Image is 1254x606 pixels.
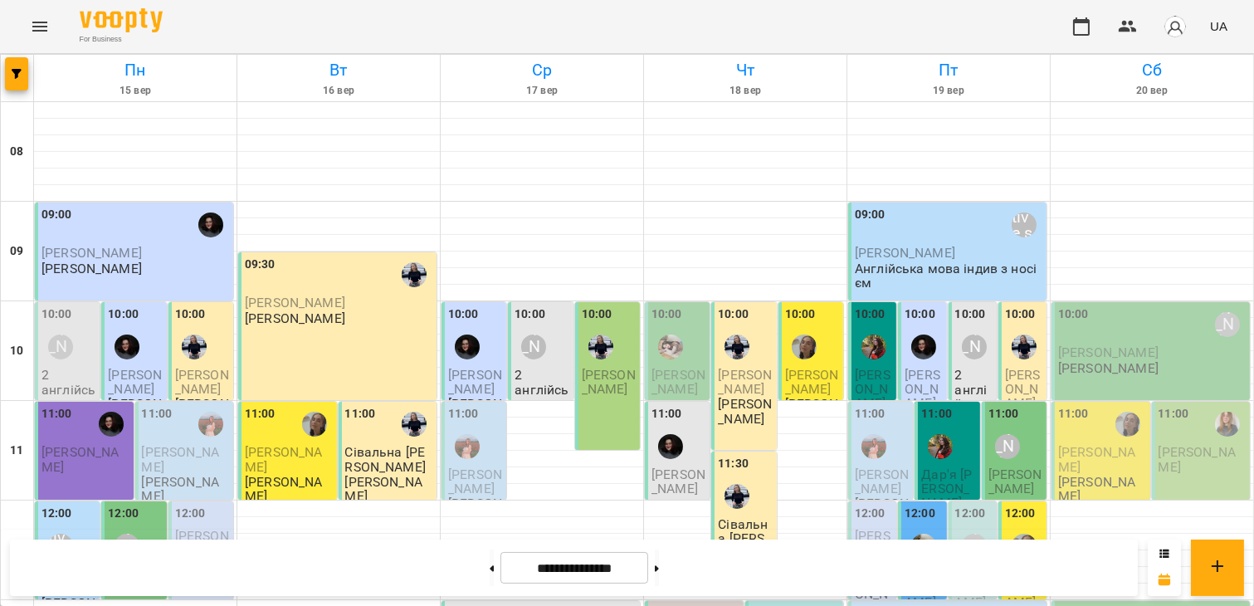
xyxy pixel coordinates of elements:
div: Joy (native speaker) [1012,213,1037,237]
div: Катя Силенко [928,434,953,459]
span: [PERSON_NAME] [855,367,890,412]
h6: Ср [443,57,641,83]
label: 10:00 [582,305,612,324]
label: 11:00 [41,405,72,423]
span: [PERSON_NAME] [175,367,229,397]
div: Анна Піскун [198,412,223,437]
img: Наталія Кобель [99,412,124,437]
h6: 16 вер [240,83,437,99]
label: 11:00 [1159,405,1189,423]
h6: Пн [37,57,234,83]
label: 11:30 [718,455,749,473]
p: 2 [515,368,569,382]
label: 09:00 [855,206,886,224]
img: Євгенія Тютюнникова [1115,412,1140,437]
img: Вікторія Мошура [402,262,427,287]
span: For Business [80,34,163,45]
img: Наталія Кобель [455,335,480,359]
label: 10:00 [515,305,545,324]
span: Дар'я [PERSON_NAME] [921,467,972,511]
img: Євгенія Тютюнникова [302,412,327,437]
span: Сівальна [PERSON_NAME] [345,444,426,474]
button: UA [1203,11,1234,42]
span: [PERSON_NAME] [108,367,162,397]
label: 12:00 [905,505,935,523]
h6: 17 вер [443,83,641,99]
p: [PERSON_NAME] [108,397,163,426]
p: [PERSON_NAME] [142,475,231,504]
label: 11:00 [855,405,886,423]
label: 12:00 [108,505,139,523]
span: [PERSON_NAME] [905,367,940,412]
p: [PERSON_NAME] [448,496,503,525]
span: [PERSON_NAME] [175,528,229,558]
h6: 15 вер [37,83,234,99]
div: Уляна Винничук [1215,312,1240,337]
img: Євгенія Тютюнникова [792,335,817,359]
img: Катя Силенко [861,335,886,359]
span: [PERSON_NAME] [245,295,345,310]
h6: 19 вер [850,83,1047,99]
span: [PERSON_NAME] [855,467,909,496]
span: [PERSON_NAME] [448,367,502,397]
span: Сівальна [PERSON_NAME] [718,516,772,575]
div: Наталія Кобель [658,434,683,459]
p: [PERSON_NAME] [41,261,142,276]
span: [PERSON_NAME] [1005,367,1041,412]
h6: 10 [10,342,23,360]
label: 11:00 [1058,405,1089,423]
div: Аліна Городецька [48,335,73,359]
label: 12:00 [41,505,72,523]
img: Марія Сідельнікова [658,335,683,359]
span: [PERSON_NAME] [142,444,219,474]
p: [PERSON_NAME] [855,496,910,525]
img: Вікторія Мошура [402,412,427,437]
p: [PERSON_NAME] [175,397,230,426]
img: Voopty Logo [80,8,163,32]
label: 10:00 [1058,305,1089,324]
div: Вікторія Мошура [588,335,613,359]
span: [PERSON_NAME] [855,528,890,573]
span: [PERSON_NAME] [1159,444,1236,474]
span: [PERSON_NAME] [718,367,772,397]
div: Уляна Винничук [995,434,1020,459]
label: 10:00 [955,305,986,324]
label: 09:30 [245,256,276,274]
label: 11:00 [142,405,173,423]
p: англійська мова teens 200 [515,383,569,440]
img: Вікторія Мошура [1012,335,1037,359]
img: Наталія Кобель [115,335,139,359]
label: 11:00 [245,405,276,423]
img: Анастасія Покрасьон [1215,412,1240,437]
h6: 11 [10,442,23,460]
p: 2 [955,368,993,382]
label: 12:00 [1005,505,1036,523]
button: Menu [20,7,60,46]
div: Наталія Кобель [198,213,223,237]
img: Анна Піскун [861,434,886,459]
div: Вікторія Мошура [725,335,749,359]
span: [PERSON_NAME] [448,467,502,496]
h6: Вт [240,57,437,83]
img: Вікторія Мошура [725,484,749,509]
label: 10:00 [448,305,479,324]
p: [PERSON_NAME] [718,397,773,426]
span: [PERSON_NAME] [582,367,636,397]
label: 10:00 [785,305,816,324]
img: avatar_s.png [1164,15,1187,38]
p: 2 [41,368,96,382]
label: 10:00 [718,305,749,324]
label: 10:00 [905,305,935,324]
img: Анна Піскун [455,434,480,459]
span: [PERSON_NAME] [651,367,705,397]
span: [PERSON_NAME] [855,245,955,261]
label: 12:00 [855,505,886,523]
div: Аліна Городецька [521,335,546,359]
span: [PERSON_NAME] [41,245,142,261]
h6: 20 вер [1053,83,1251,99]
